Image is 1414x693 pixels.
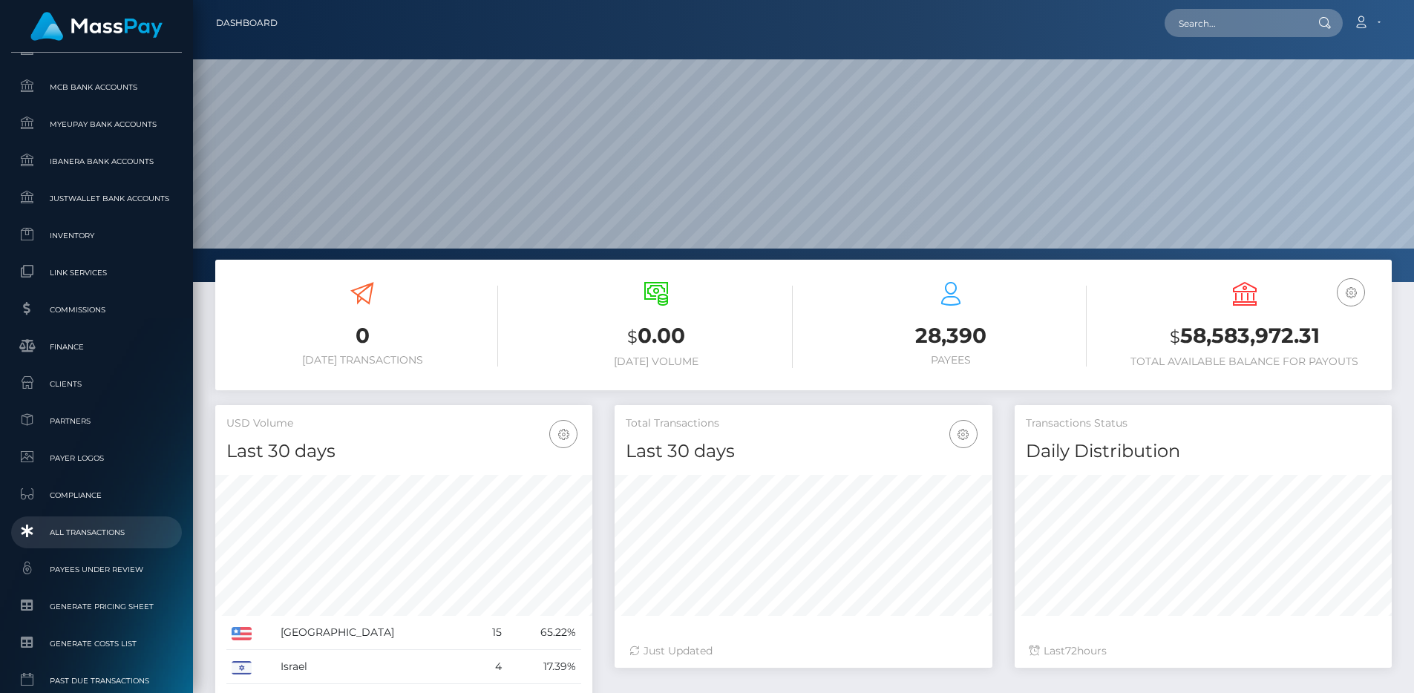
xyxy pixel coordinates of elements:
[17,524,176,541] span: All Transactions
[232,661,252,674] img: IL.png
[815,354,1087,367] h6: Payees
[17,190,176,207] span: JustWallet Bank Accounts
[1165,9,1304,37] input: Search...
[11,145,182,177] a: Ibanera Bank Accounts
[275,616,475,650] td: [GEOGRAPHIC_DATA]
[17,301,176,318] span: Commissions
[11,591,182,623] a: Generate Pricing Sheet
[1026,416,1381,431] h5: Transactions Status
[226,416,581,431] h5: USD Volume
[1109,355,1381,368] h6: Total Available Balance for Payouts
[11,554,182,585] a: Payees under Review
[17,264,176,281] span: Link Services
[1109,321,1381,352] h3: 58,583,972.31
[1030,643,1377,659] div: Last hours
[17,375,176,393] span: Clients
[11,479,182,511] a: Compliance
[11,294,182,326] a: Commissions
[520,355,792,368] h6: [DATE] Volume
[11,368,182,400] a: Clients
[232,627,252,640] img: US.png
[507,616,581,650] td: 65.22%
[475,616,507,650] td: 15
[627,326,638,347] small: $
[17,672,176,689] span: Past Due Transactions
[11,442,182,474] a: Payer Logos
[226,439,581,464] h4: Last 30 days
[226,321,498,350] h3: 0
[815,321,1087,350] h3: 28,390
[216,7,278,39] a: Dashboard
[11,108,182,140] a: MyEUPay Bank Accounts
[1170,326,1180,347] small: $
[11,257,182,289] a: Link Services
[17,116,176,133] span: MyEUPay Bank Accounts
[30,12,163,41] img: MassPay Logo
[626,416,981,431] h5: Total Transactions
[17,413,176,430] span: Partners
[626,439,981,464] h4: Last 30 days
[11,516,182,548] a: All Transactions
[275,650,475,684] td: Israel
[17,487,176,504] span: Compliance
[226,354,498,367] h6: [DATE] Transactions
[1065,644,1077,657] span: 72
[17,338,176,355] span: Finance
[17,153,176,170] span: Ibanera Bank Accounts
[507,650,581,684] td: 17.39%
[11,331,182,363] a: Finance
[520,321,792,352] h3: 0.00
[17,635,176,652] span: Generate Costs List
[11,183,182,214] a: JustWallet Bank Accounts
[11,220,182,252] a: Inventory
[17,598,176,615] span: Generate Pricing Sheet
[11,628,182,660] a: Generate Costs List
[17,227,176,244] span: Inventory
[17,450,176,467] span: Payer Logos
[475,650,507,684] td: 4
[1026,439,1381,464] h4: Daily Distribution
[17,79,176,96] span: MCB Bank Accounts
[11,405,182,437] a: Partners
[629,643,977,659] div: Just Updated
[11,71,182,103] a: MCB Bank Accounts
[17,561,176,578] span: Payees under Review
